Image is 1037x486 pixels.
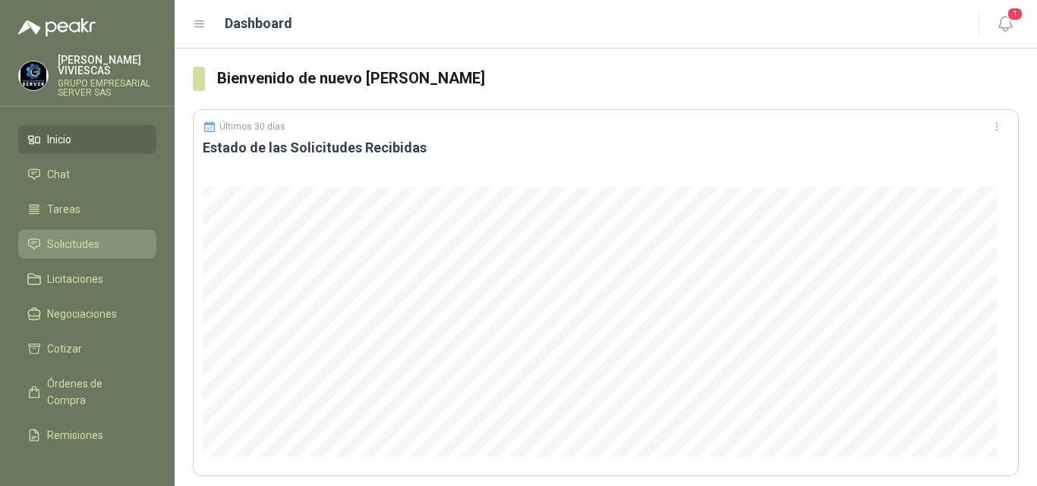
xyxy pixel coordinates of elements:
[225,13,292,34] h1: Dashboard
[47,340,82,357] span: Cotizar
[18,230,156,259] a: Solicitudes
[47,375,142,409] span: Órdenes de Compra
[58,55,156,76] p: [PERSON_NAME] VIVIESCAS
[19,61,48,90] img: Company Logo
[18,369,156,415] a: Órdenes de Compra
[47,131,71,148] span: Inicio
[47,427,103,444] span: Remisiones
[18,195,156,224] a: Tareas
[1007,7,1023,21] span: 1
[47,201,80,218] span: Tareas
[47,271,103,287] span: Licitaciones
[217,67,1019,90] h3: Bienvenido de nuevo [PERSON_NAME]
[18,125,156,154] a: Inicio
[18,18,96,36] img: Logo peakr
[18,421,156,450] a: Remisiones
[58,79,156,97] p: GRUPO EMPRESARIAL SERVER SAS
[18,334,156,363] a: Cotizar
[18,265,156,293] a: Licitaciones
[18,160,156,189] a: Chat
[47,236,99,252] span: Solicitudes
[203,139,1009,157] h3: Estado de las Solicitudes Recibidas
[47,166,70,183] span: Chat
[47,306,117,322] span: Negociaciones
[991,11,1019,38] button: 1
[219,121,285,132] p: Últimos 30 días
[18,299,156,328] a: Negociaciones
